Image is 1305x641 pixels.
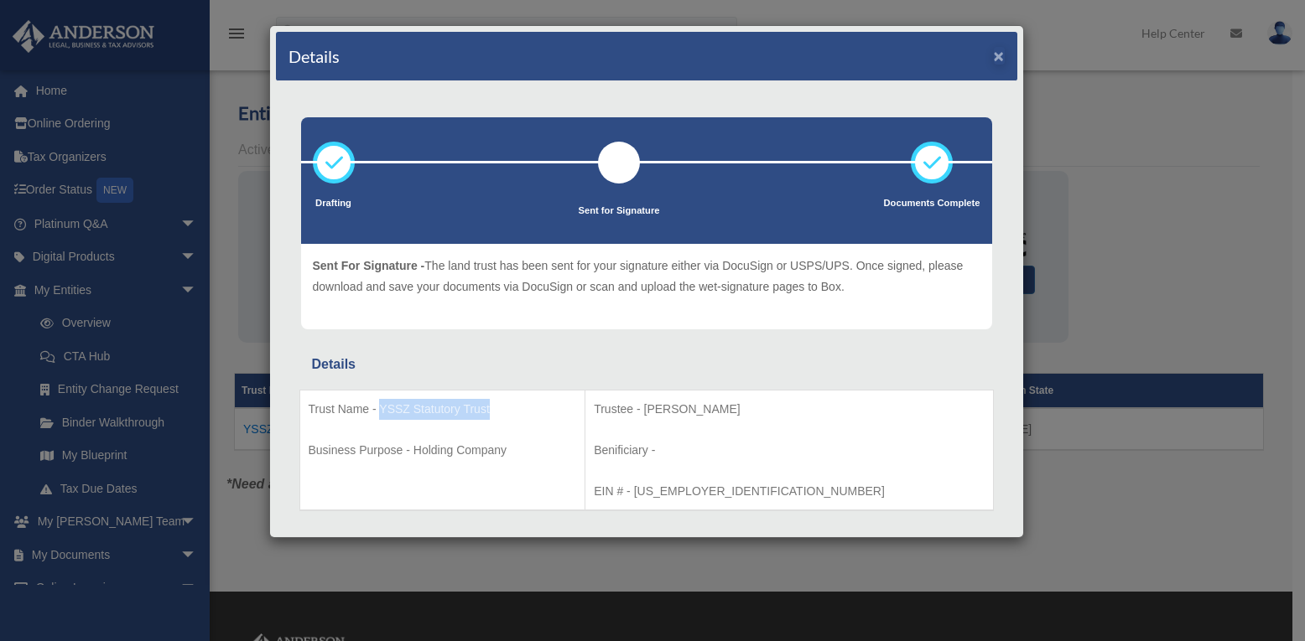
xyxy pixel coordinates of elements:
p: Trust Name - YSSZ Statutory Trust [309,399,577,420]
p: Trustee - [PERSON_NAME] [594,399,984,420]
p: Documents Complete [884,195,980,212]
p: Drafting [313,195,355,212]
p: EIN # - [US_EMPLOYER_IDENTIFICATION_NUMBER] [594,481,984,502]
p: Benificiary - [594,440,984,461]
span: Sent For Signature - [313,259,425,272]
div: Details [312,353,981,376]
button: × [994,47,1005,65]
h4: Details [289,44,340,68]
p: The land trust has been sent for your signature either via DocuSign or USPS/UPS. Once signed, ple... [313,256,980,297]
p: Business Purpose - Holding Company [309,440,577,461]
p: Sent for Signature [579,203,660,220]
